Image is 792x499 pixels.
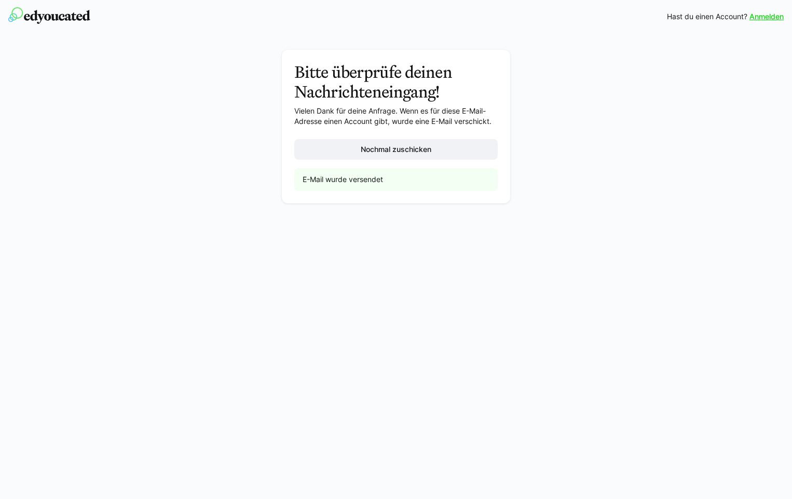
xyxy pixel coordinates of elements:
[294,106,498,127] p: Vielen Dank für deine Anfrage. Wenn es für diese E-Mail-Adresse einen Account gibt, wurde eine E-...
[749,11,784,22] a: Anmelden
[359,144,433,155] span: Nochmal zuschicken
[303,174,489,185] div: E-Mail wurde versendet
[8,7,90,24] img: edyoucated
[294,139,498,160] button: Nochmal zuschicken
[667,11,747,22] span: Hast du einen Account?
[294,62,498,102] h3: Bitte überprüfe deinen Nachrichteneingang!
